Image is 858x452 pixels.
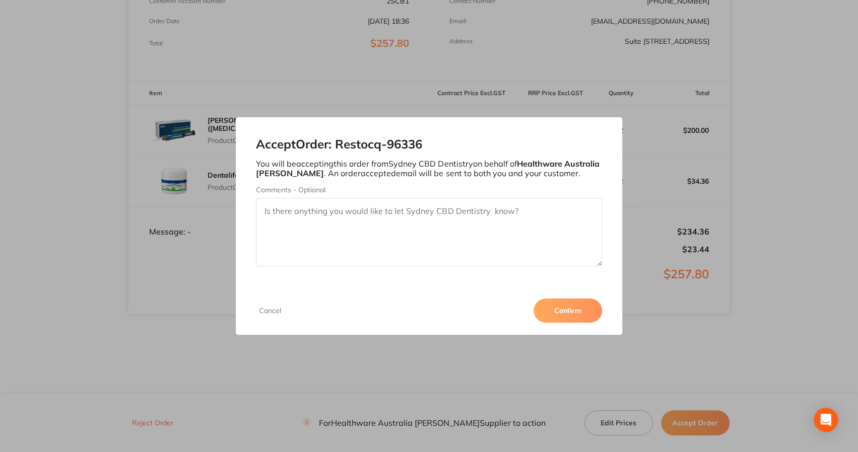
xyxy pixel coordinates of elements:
label: Comments - Optional [256,186,602,194]
b: Healthware Australia [PERSON_NAME] [256,159,599,178]
h2: Accept Order: Restocq- 96336 [256,137,602,152]
p: You will be accepting this order from Sydney CBD Dentistry on behalf of . An order accepted email... [256,159,602,178]
button: Cancel [256,306,284,315]
button: Confirm [534,298,602,323]
div: Open Intercom Messenger [814,408,838,432]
